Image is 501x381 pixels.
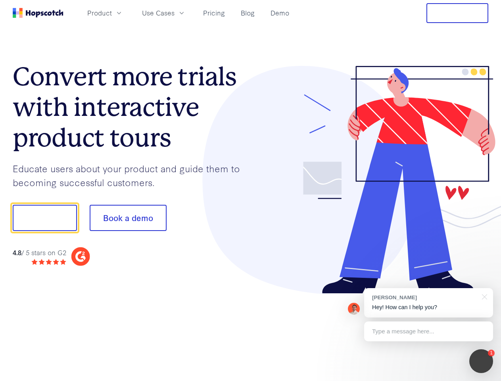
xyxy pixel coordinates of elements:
img: Mark Spera [348,303,360,315]
strong: 4.8 [13,248,21,257]
span: Use Cases [142,8,175,18]
a: Demo [267,6,292,19]
button: Show me! [13,205,77,231]
button: Product [83,6,128,19]
a: Home [13,8,63,18]
div: / 5 stars on G2 [13,248,66,258]
div: [PERSON_NAME] [372,294,477,301]
div: 1 [488,350,495,356]
span: Product [87,8,112,18]
a: Blog [238,6,258,19]
button: Use Cases [137,6,190,19]
p: Educate users about your product and guide them to becoming successful customers. [13,162,251,189]
div: Type a message here... [364,321,493,341]
button: Free Trial [426,3,488,23]
p: Hey! How can I help you? [372,303,485,312]
h1: Convert more trials with interactive product tours [13,62,251,153]
button: Book a demo [90,205,167,231]
a: Pricing [200,6,228,19]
